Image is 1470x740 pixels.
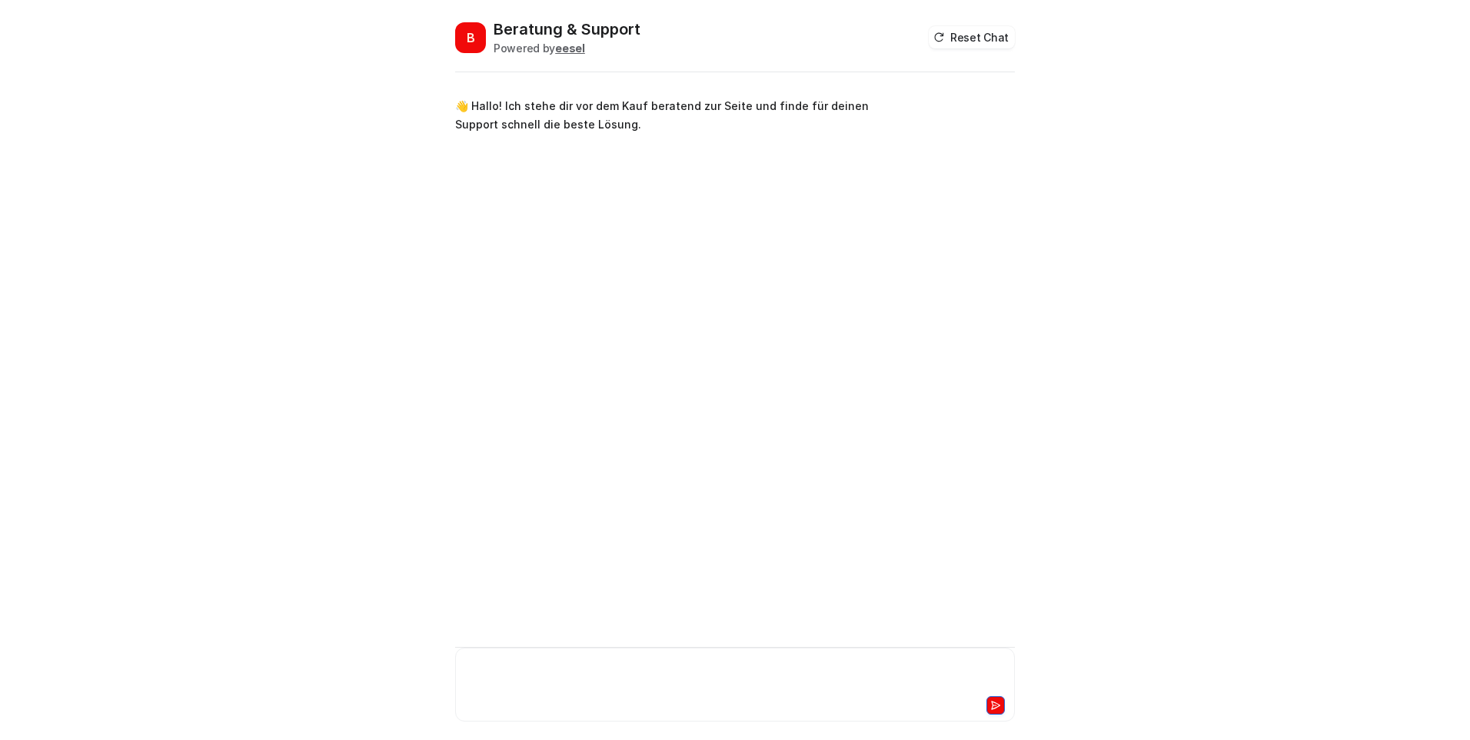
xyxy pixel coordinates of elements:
button: Reset Chat [929,26,1015,48]
h2: Beratung & Support [494,18,640,40]
div: Powered by [494,40,640,56]
p: 👋 Hallo! Ich stehe dir vor dem Kauf beratend zur Seite und finde für deinen Support schnell die b... [455,97,905,134]
b: eesel [555,42,585,55]
span: B [455,22,486,53]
